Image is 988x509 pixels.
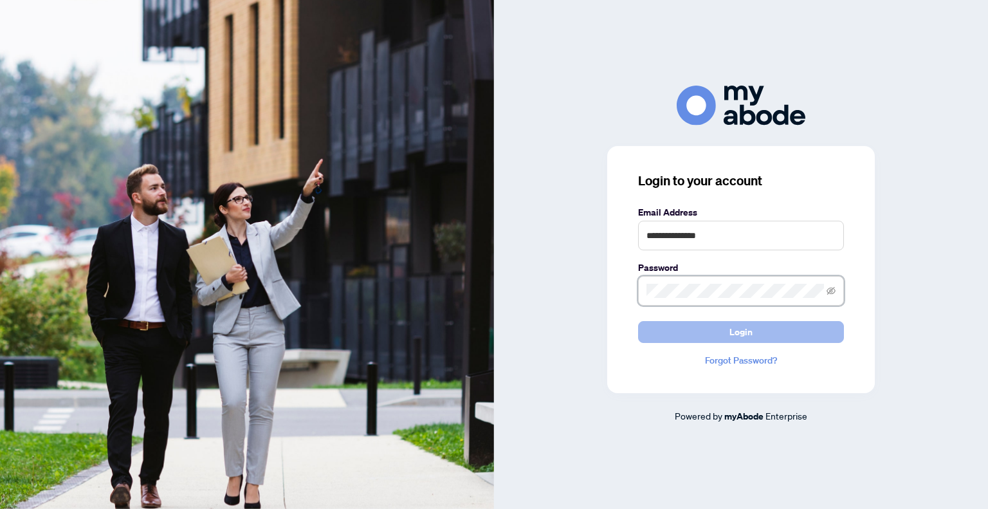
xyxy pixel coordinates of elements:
h3: Login to your account [638,172,844,190]
img: ma-logo [677,86,805,125]
a: Forgot Password? [638,353,844,367]
span: Enterprise [765,410,807,421]
a: myAbode [724,409,764,423]
span: eye-invisible [827,286,836,295]
button: Login [638,321,844,343]
span: Login [729,322,753,342]
span: Powered by [675,410,722,421]
label: Email Address [638,205,844,219]
label: Password [638,261,844,275]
